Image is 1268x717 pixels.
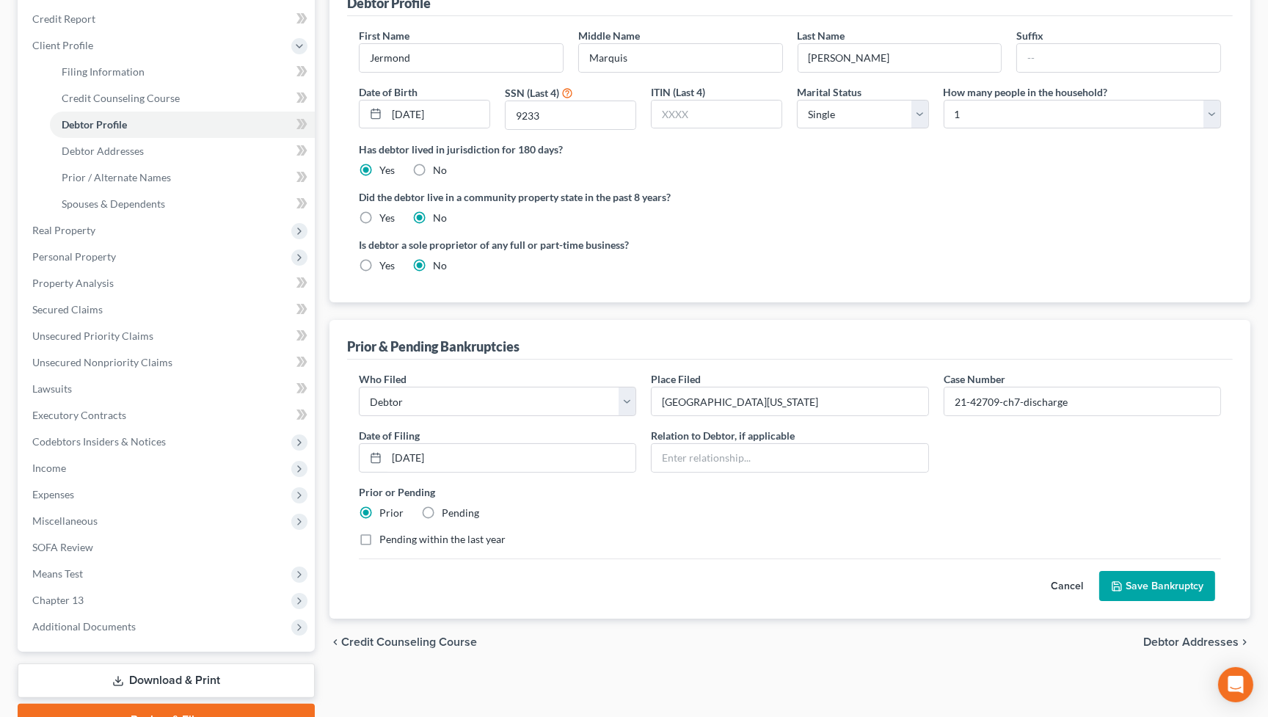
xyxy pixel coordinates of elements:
[32,514,98,527] span: Miscellaneous
[359,429,420,442] span: Date of Filing
[359,28,409,43] label: First Name
[798,44,1002,72] input: --
[50,112,315,138] a: Debtor Profile
[387,444,635,472] input: MM/DD/YYYY
[433,258,447,273] label: No
[651,373,701,385] span: Place Filed
[32,594,84,606] span: Chapter 13
[1099,571,1215,602] button: Save Bankruptcy
[62,92,180,104] span: Credit Counseling Course
[651,428,795,443] label: Relation to Debtor, if applicable
[506,101,635,129] input: XXXX
[32,382,72,395] span: Lawsuits
[21,6,315,32] a: Credit Report
[32,620,136,633] span: Additional Documents
[50,164,315,191] a: Prior / Alternate Names
[579,44,782,72] input: M.I
[32,356,172,368] span: Unsecured Nonpriority Claims
[62,65,145,78] span: Filing Information
[359,237,783,252] label: Is debtor a sole proprietor of any full or part-time business?
[21,349,315,376] a: Unsecured Nonpriority Claims
[32,567,83,580] span: Means Test
[652,101,781,128] input: XXXX
[359,484,1221,500] label: Prior or Pending
[32,330,153,342] span: Unsecured Priority Claims
[359,189,1221,205] label: Did the debtor live in a community property state in the past 8 years?
[50,59,315,85] a: Filing Information
[21,376,315,402] a: Lawsuits
[387,101,489,128] input: MM/DD/YYYY
[21,323,315,349] a: Unsecured Priority Claims
[505,85,559,101] label: SSN (Last 4)
[1035,572,1099,601] button: Cancel
[379,211,395,225] label: Yes
[329,636,477,648] button: chevron_left Credit Counseling Course
[798,28,845,43] label: Last Name
[32,303,103,316] span: Secured Claims
[442,506,479,520] label: Pending
[360,44,563,72] input: --
[359,373,407,385] span: Who Filed
[18,663,315,698] a: Download & Print
[1218,667,1253,702] div: Open Intercom Messenger
[32,409,126,421] span: Executory Contracts
[944,387,1220,415] input: #
[1239,636,1250,648] i: chevron_right
[652,387,928,415] input: Enter place filed...
[50,85,315,112] a: Credit Counseling Course
[32,12,95,25] span: Credit Report
[347,338,520,355] div: Prior & Pending Bankruptcies
[797,84,861,100] label: Marital Status
[433,163,447,178] label: No
[341,636,477,648] span: Credit Counseling Course
[50,191,315,217] a: Spouses & Dependents
[32,224,95,236] span: Real Property
[62,197,165,210] span: Spouses & Dependents
[578,28,640,43] label: Middle Name
[32,277,114,289] span: Property Analysis
[62,145,144,157] span: Debtor Addresses
[32,462,66,474] span: Income
[379,506,404,520] label: Prior
[652,444,928,472] input: Enter relationship...
[1016,28,1043,43] label: Suffix
[21,296,315,323] a: Secured Claims
[32,541,93,553] span: SOFA Review
[379,532,506,547] label: Pending within the last year
[944,371,1005,387] label: Case Number
[379,163,395,178] label: Yes
[359,84,418,100] label: Date of Birth
[32,488,74,501] span: Expenses
[329,636,341,648] i: chevron_left
[32,250,116,263] span: Personal Property
[62,171,171,183] span: Prior / Alternate Names
[359,142,1221,157] label: Has debtor lived in jurisdiction for 180 days?
[379,258,395,273] label: Yes
[651,84,705,100] label: ITIN (Last 4)
[1017,44,1220,72] input: --
[21,402,315,429] a: Executory Contracts
[1143,636,1250,648] button: Debtor Addresses chevron_right
[32,39,93,51] span: Client Profile
[50,138,315,164] a: Debtor Addresses
[62,118,127,131] span: Debtor Profile
[944,84,1108,100] label: How many people in the household?
[21,270,315,296] a: Property Analysis
[1143,636,1239,648] span: Debtor Addresses
[433,211,447,225] label: No
[32,435,166,448] span: Codebtors Insiders & Notices
[21,534,315,561] a: SOFA Review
